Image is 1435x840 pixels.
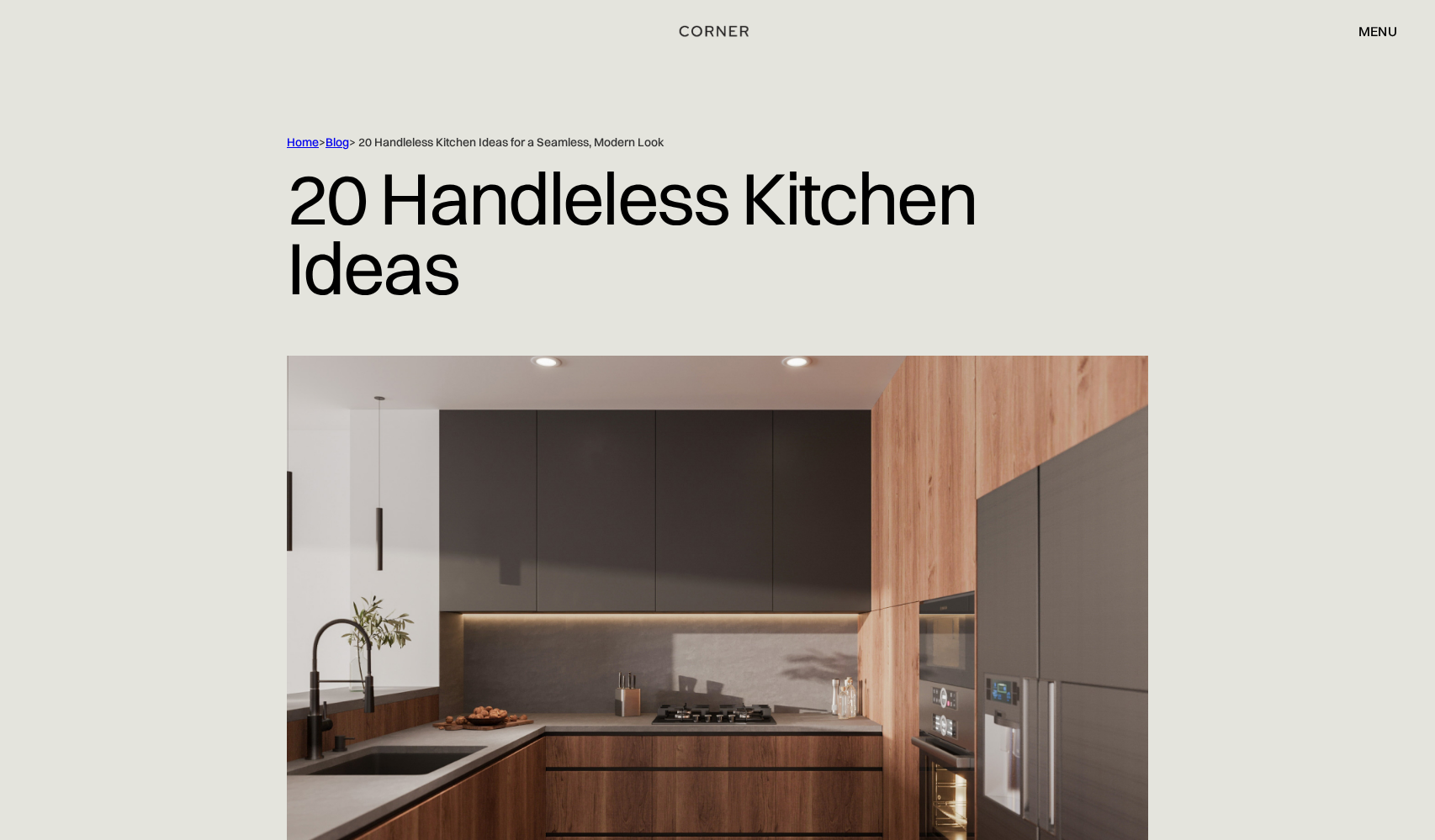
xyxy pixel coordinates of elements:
[287,135,1078,151] div: > > 20 Handleless Kitchen Ideas for a Seamless, Modern Look
[1342,17,1397,45] div: menu
[287,151,1148,315] h1: 20 Handleless Kitchen Ideas
[654,20,781,42] a: home
[287,135,319,150] a: Home
[326,135,349,150] a: Blog
[1358,24,1397,38] div: menu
